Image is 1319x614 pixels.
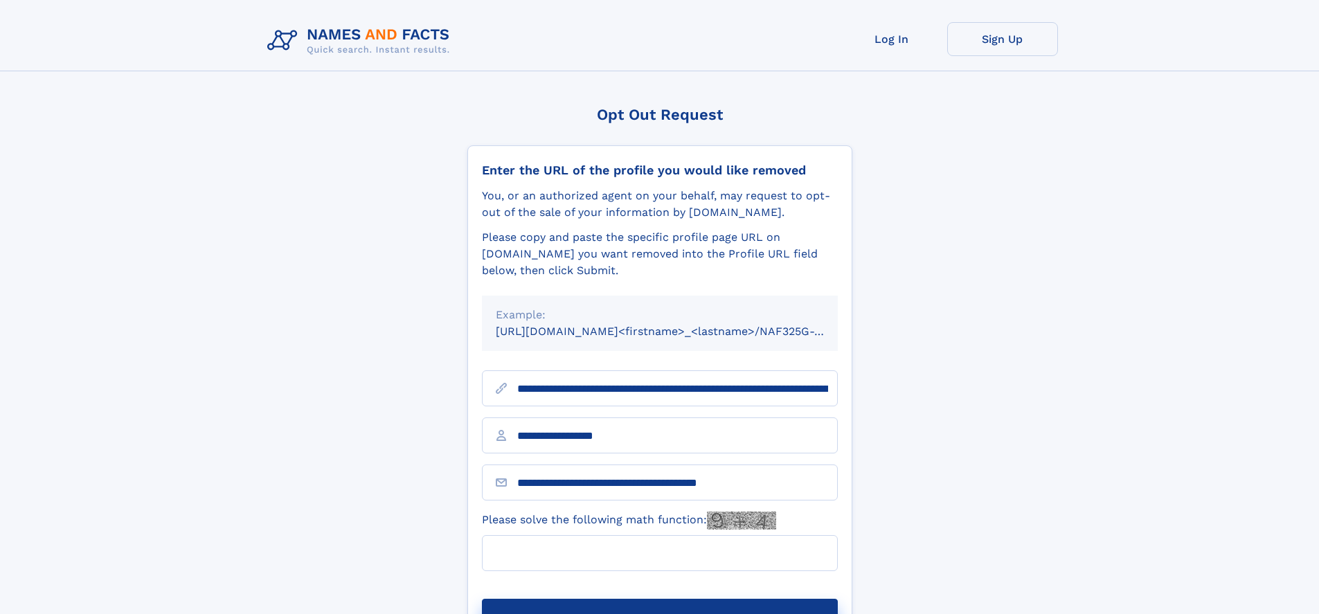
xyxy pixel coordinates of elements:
[482,163,838,178] div: Enter the URL of the profile you would like removed
[836,22,947,56] a: Log In
[482,229,838,279] div: Please copy and paste the specific profile page URL on [DOMAIN_NAME] you want removed into the Pr...
[482,512,776,530] label: Please solve the following math function:
[467,106,852,123] div: Opt Out Request
[262,22,461,60] img: Logo Names and Facts
[496,325,864,338] small: [URL][DOMAIN_NAME]<firstname>_<lastname>/NAF325G-xxxxxxxx
[482,188,838,221] div: You, or an authorized agent on your behalf, may request to opt-out of the sale of your informatio...
[496,307,824,323] div: Example:
[947,22,1058,56] a: Sign Up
